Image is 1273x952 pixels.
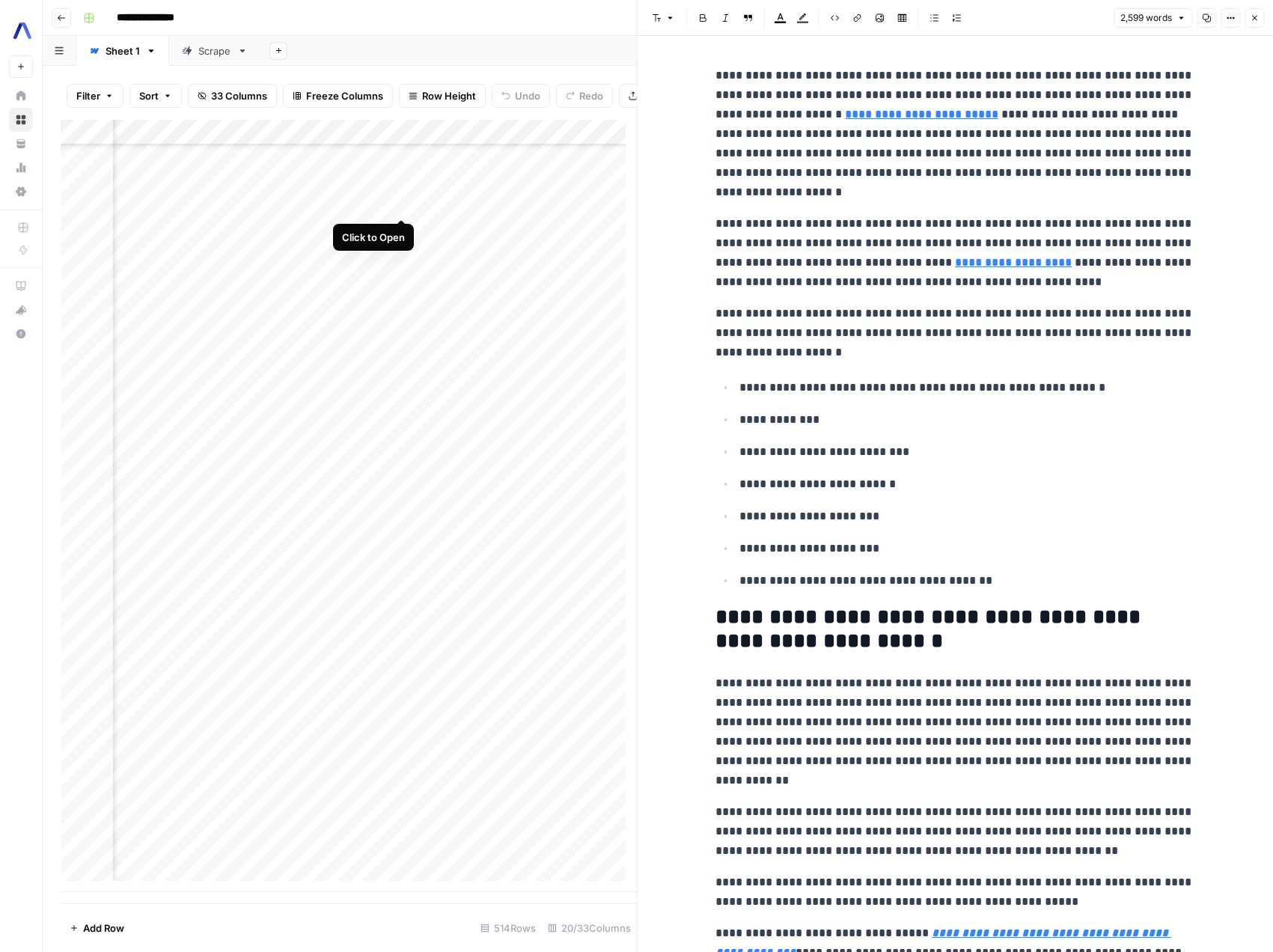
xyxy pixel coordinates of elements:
a: Settings [9,180,33,204]
span: Redo [579,88,603,103]
span: Sort [139,88,159,103]
span: Filter [76,88,100,103]
button: Workspace: Assembly AI [9,12,33,49]
a: Scrape [169,36,260,66]
button: Help + Support [9,322,33,346]
button: Freeze Columns [283,84,393,108]
button: Redo [556,84,613,108]
span: Undo [515,88,540,103]
button: 33 Columns [188,84,277,108]
a: Your Data [9,132,33,156]
img: Assembly AI Logo [9,17,36,44]
button: Filter [67,84,123,108]
div: What's new? [10,299,32,321]
button: 2,599 words [1114,8,1192,28]
div: Sheet 1 [106,43,140,58]
a: Sheet 1 [76,36,169,66]
button: Row Height [399,84,486,108]
span: 2,599 words [1120,11,1172,25]
button: Sort [129,84,182,108]
div: 514 Rows [474,916,542,940]
span: Freeze Columns [306,88,383,103]
a: Usage [9,156,33,180]
button: What's new? [9,298,33,322]
button: Undo [492,84,550,108]
a: Home [9,84,33,108]
a: Browse [9,108,33,132]
div: Click to Open [342,230,405,245]
div: 20/33 Columns [542,916,637,940]
span: Add Row [83,921,124,936]
button: Add Row [61,916,133,940]
div: Scrape [198,43,231,58]
a: AirOps Academy [9,274,33,298]
span: 33 Columns [211,88,267,103]
span: Row Height [422,88,476,103]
